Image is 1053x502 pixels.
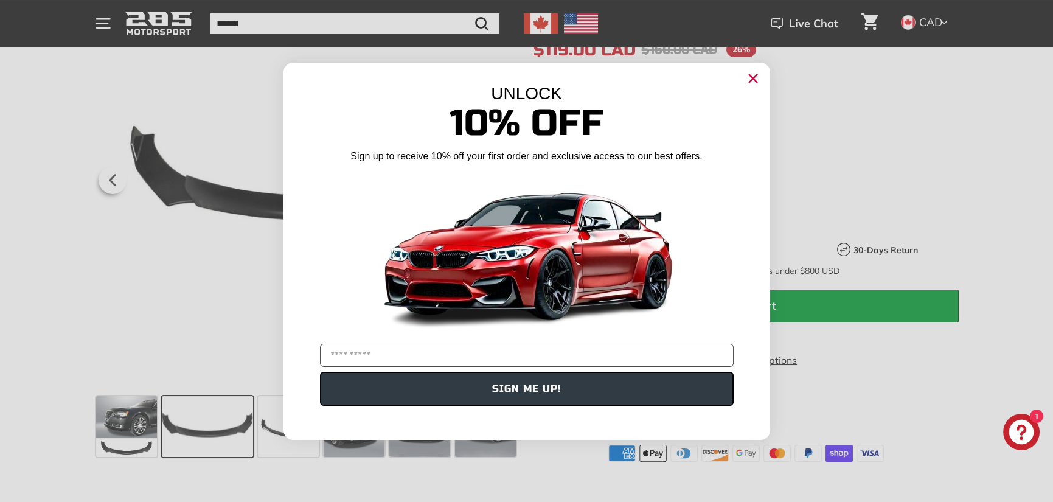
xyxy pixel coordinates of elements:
button: SIGN ME UP! [320,372,734,406]
img: Banner showing BMW 4 Series Body kit [375,168,679,339]
span: 10% Off [450,101,604,145]
span: UNLOCK [491,84,562,103]
inbox-online-store-chat: Shopify online store chat [999,414,1043,453]
span: Sign up to receive 10% off your first order and exclusive access to our best offers. [350,151,702,161]
button: Close dialog [743,69,763,88]
input: YOUR EMAIL [320,344,734,367]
